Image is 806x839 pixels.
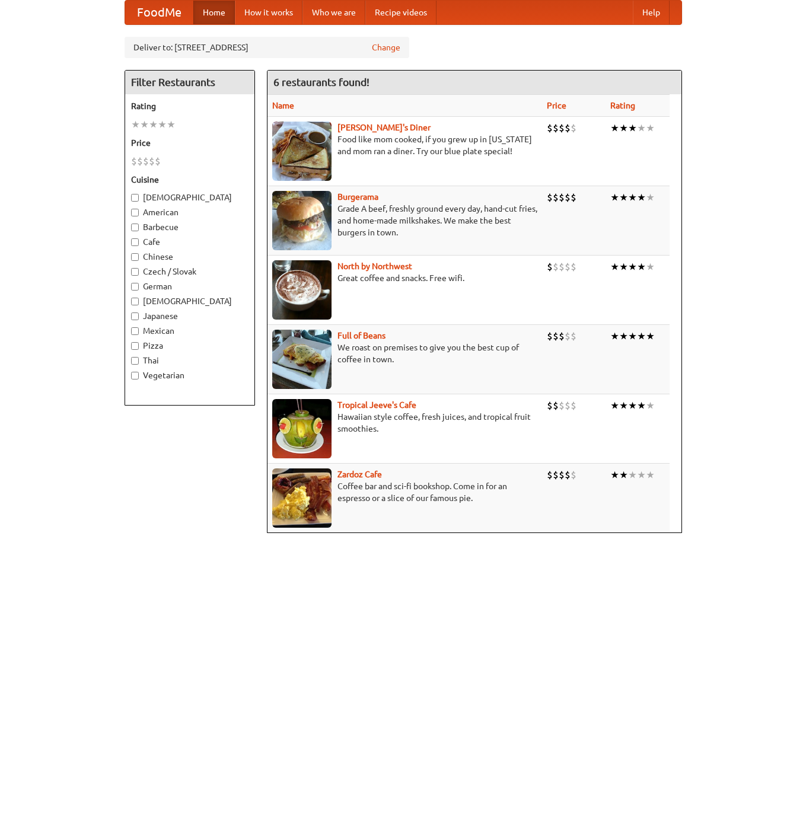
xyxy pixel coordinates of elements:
[619,468,628,481] li: ★
[272,480,537,504] p: Coffee bar and sci-fi bookshop. Come in for an espresso or a slice of our famous pie.
[272,468,332,528] img: zardoz.jpg
[131,327,139,335] input: Mexican
[272,191,332,250] img: burgerama.jpg
[547,468,553,481] li: $
[131,118,140,131] li: ★
[149,118,158,131] li: ★
[131,312,139,320] input: Japanese
[337,400,416,410] a: Tropical Jeeve's Cafe
[571,191,576,204] li: $
[610,260,619,273] li: ★
[553,260,559,273] li: $
[571,399,576,412] li: $
[193,1,235,24] a: Home
[131,355,249,366] label: Thai
[131,325,249,337] label: Mexican
[628,399,637,412] li: ★
[559,330,565,343] li: $
[628,330,637,343] li: ★
[131,224,139,231] input: Barbecue
[571,468,576,481] li: $
[646,399,655,412] li: ★
[547,101,566,110] a: Price
[646,122,655,135] li: ★
[565,399,571,412] li: $
[131,192,249,203] label: [DEMOGRAPHIC_DATA]
[628,191,637,204] li: ★
[131,295,249,307] label: [DEMOGRAPHIC_DATA]
[571,330,576,343] li: $
[646,468,655,481] li: ★
[553,399,559,412] li: $
[272,330,332,389] img: beans.jpg
[559,399,565,412] li: $
[337,123,431,132] a: [PERSON_NAME]'s Diner
[637,330,646,343] li: ★
[365,1,437,24] a: Recipe videos
[553,468,559,481] li: $
[547,399,553,412] li: $
[565,122,571,135] li: $
[131,137,249,149] h5: Price
[131,174,249,186] h5: Cuisine
[619,122,628,135] li: ★
[302,1,365,24] a: Who we are
[131,268,139,276] input: Czech / Slovak
[628,122,637,135] li: ★
[565,260,571,273] li: $
[131,194,139,202] input: [DEMOGRAPHIC_DATA]
[337,331,386,340] a: Full of Beans
[140,118,149,131] li: ★
[547,191,553,204] li: $
[131,221,249,233] label: Barbecue
[272,133,537,157] p: Food like mom cooked, if you grew up in [US_STATE] and mom ran a diner. Try our blue plate special!
[619,260,628,273] li: ★
[646,191,655,204] li: ★
[559,122,565,135] li: $
[553,191,559,204] li: $
[547,330,553,343] li: $
[337,261,412,271] a: North by Northwest
[272,399,332,458] img: jeeves.jpg
[553,330,559,343] li: $
[619,191,628,204] li: ★
[143,155,149,168] li: $
[235,1,302,24] a: How it works
[272,411,537,435] p: Hawaiian style coffee, fresh juices, and tropical fruit smoothies.
[337,470,382,479] a: Zardoz Cafe
[131,340,249,352] label: Pizza
[637,122,646,135] li: ★
[131,280,249,292] label: German
[610,101,635,110] a: Rating
[337,192,378,202] a: Burgerama
[131,310,249,322] label: Japanese
[131,283,139,291] input: German
[272,203,537,238] p: Grade A beef, freshly ground every day, hand-cut fries, and home-made milkshakes. We make the bes...
[131,253,139,261] input: Chinese
[559,468,565,481] li: $
[610,330,619,343] li: ★
[131,206,249,218] label: American
[565,330,571,343] li: $
[131,209,139,216] input: American
[628,468,637,481] li: ★
[272,342,537,365] p: We roast on premises to give you the best cup of coffee in town.
[131,369,249,381] label: Vegetarian
[637,468,646,481] li: ★
[273,76,369,88] ng-pluralize: 6 restaurants found!
[272,260,332,320] img: north.jpg
[610,122,619,135] li: ★
[610,191,619,204] li: ★
[131,155,137,168] li: $
[547,122,553,135] li: $
[155,155,161,168] li: $
[131,266,249,277] label: Czech / Slovak
[571,122,576,135] li: $
[559,191,565,204] li: $
[131,357,139,365] input: Thai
